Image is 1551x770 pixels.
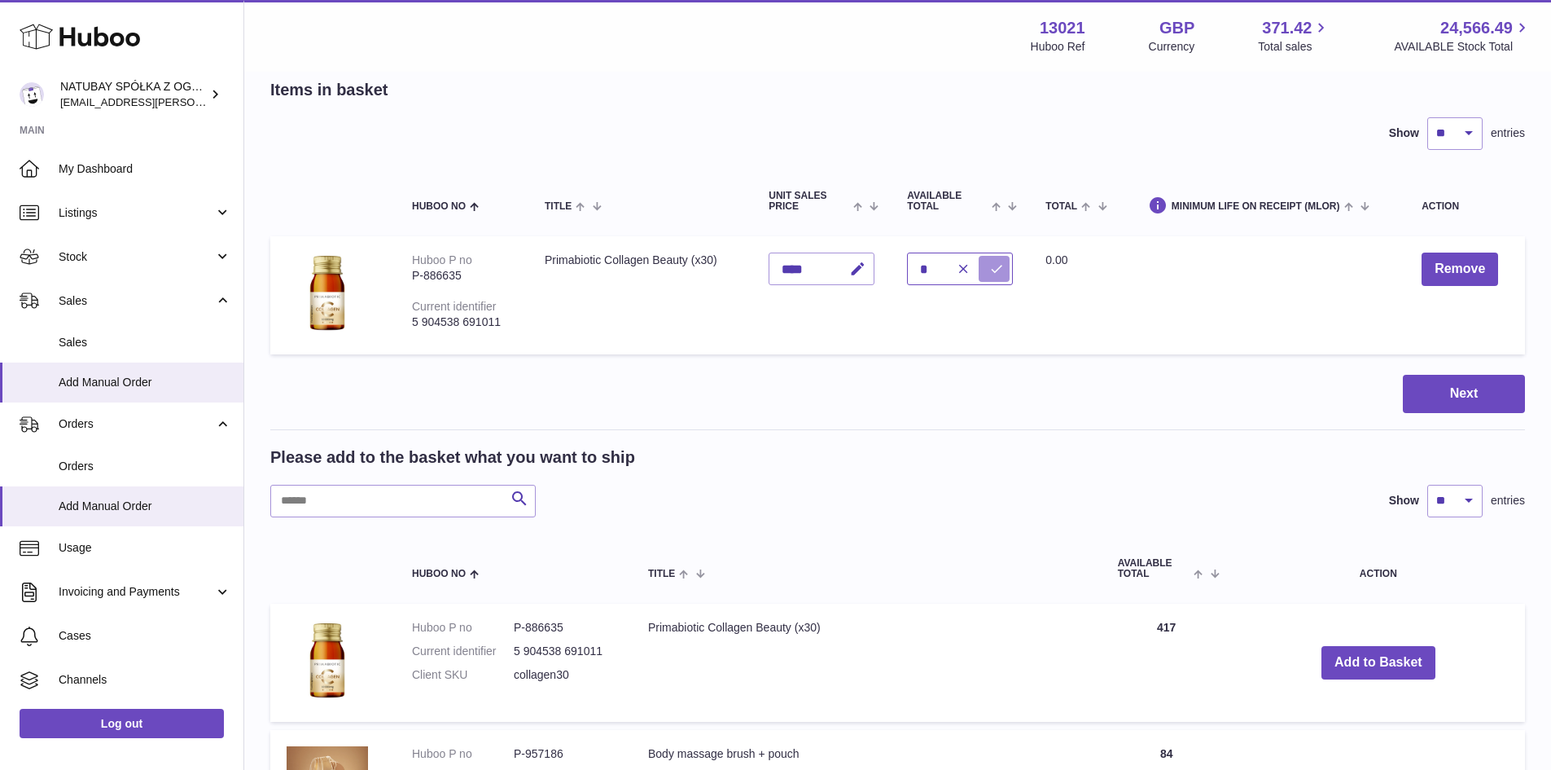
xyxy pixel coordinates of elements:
dd: P-886635 [514,620,616,636]
span: AVAILABLE Stock Total [1394,39,1531,55]
span: Minimum Life On Receipt (MLOR) [1172,201,1340,212]
dd: P-957186 [514,746,616,762]
span: Add Manual Order [59,375,231,390]
span: 24,566.49 [1440,17,1513,39]
span: [EMAIL_ADDRESS][PERSON_NAME][DOMAIN_NAME] [60,95,326,108]
span: Orders [59,459,231,474]
span: Cases [59,628,231,644]
td: Primabiotic Collagen Beauty (x30) [632,604,1102,722]
span: Invoicing and Payments [59,584,214,600]
span: Huboo no [412,569,466,579]
div: 5 904538 691011 [412,315,512,330]
div: Currency [1149,39,1195,55]
div: Current identifier [412,300,497,313]
h2: Please add to the basket what you want to ship [270,447,635,469]
span: Total sales [1258,39,1330,55]
strong: 13021 [1040,17,1085,39]
strong: GBP [1159,17,1194,39]
span: Title [545,201,572,212]
span: My Dashboard [59,161,231,177]
div: NATUBAY SPÓŁKA Z OGRANICZONĄ ODPOWIEDZIALNOŚCIĄ [60,79,207,110]
img: Primabiotic Collagen Beauty (x30) [287,253,368,334]
span: Unit Sales Price [769,191,849,212]
a: 24,566.49 AVAILABLE Stock Total [1394,17,1531,55]
td: Primabiotic Collagen Beauty (x30) [528,236,752,354]
span: entries [1491,125,1525,141]
span: AVAILABLE Total [907,191,988,212]
dt: Huboo P no [412,746,514,762]
span: Sales [59,293,214,309]
span: Huboo no [412,201,466,212]
span: Title [648,569,675,579]
span: Listings [59,205,214,221]
span: Add Manual Order [59,499,231,514]
button: Add to Basket [1321,646,1435,680]
td: 417 [1102,604,1232,722]
dt: Huboo P no [412,620,514,636]
span: entries [1491,493,1525,508]
span: Usage [59,540,231,556]
div: Action [1422,201,1509,212]
div: P-886635 [412,268,512,284]
span: 0.00 [1045,253,1067,266]
span: Channels [59,672,231,688]
span: 371.42 [1262,17,1312,39]
span: Sales [59,335,231,350]
img: kacper.antkowski@natubay.pl [20,82,44,107]
label: Show [1389,493,1419,508]
button: Next [1403,375,1525,413]
div: Huboo P no [412,253,472,266]
button: Remove [1422,253,1498,286]
img: Primabiotic Collagen Beauty (x30) [287,620,368,702]
h2: Items in basket [270,79,388,101]
span: Orders [59,416,214,432]
span: Stock [59,249,214,265]
label: Show [1389,125,1419,141]
div: Huboo Ref [1031,39,1085,55]
th: Action [1232,542,1525,596]
dd: collagen30 [514,667,616,683]
a: Log out [20,709,224,738]
a: 371.42 Total sales [1258,17,1330,55]
dt: Client SKU [412,667,514,683]
dd: 5 904538 691011 [514,644,616,659]
dt: Current identifier [412,644,514,659]
span: Total [1045,201,1077,212]
span: AVAILABLE Total [1118,558,1190,579]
